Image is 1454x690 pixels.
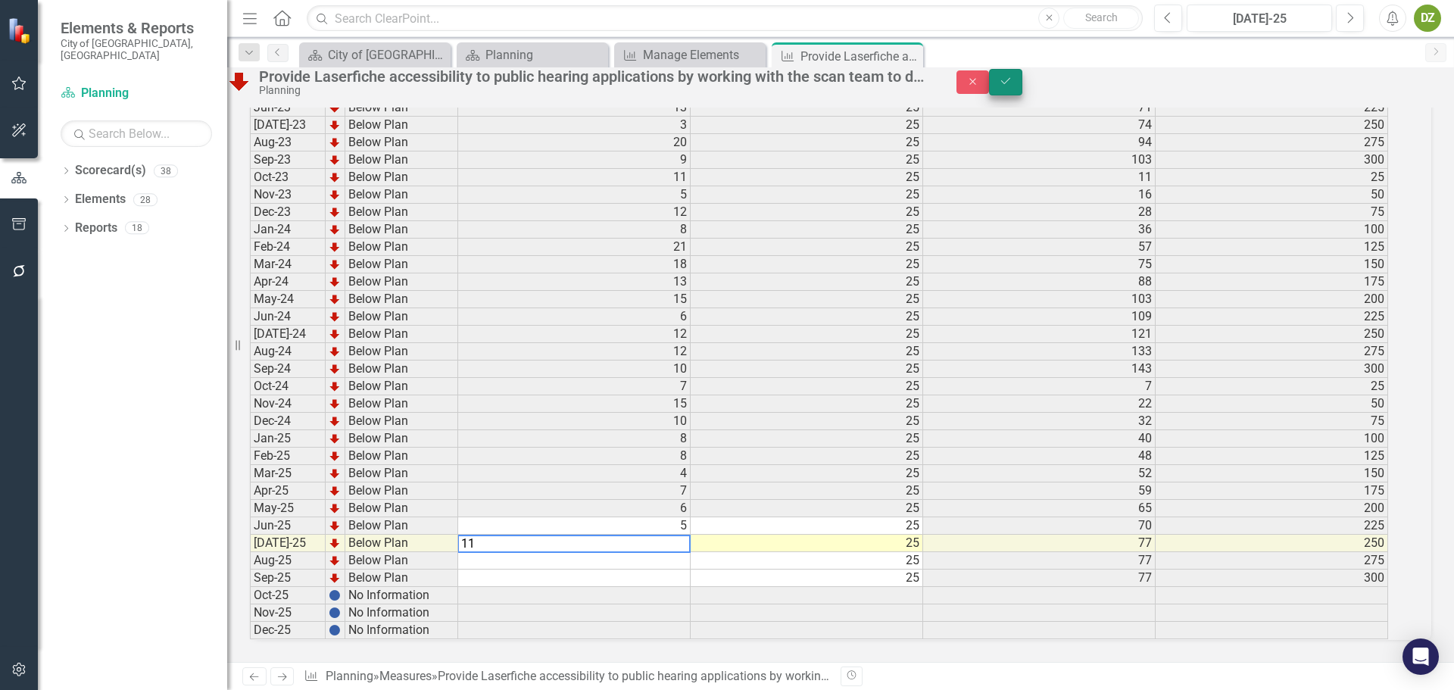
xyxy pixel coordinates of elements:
[329,119,341,131] img: TnMDeAgwAPMxUmUi88jYAAAAAElFTkSuQmCC
[923,117,1156,134] td: 74
[691,117,923,134] td: 25
[61,85,212,102] a: Planning
[691,221,923,239] td: 25
[691,552,923,570] td: 25
[75,162,146,180] a: Scorecard(s)
[1156,413,1388,430] td: 75
[345,169,458,186] td: Below Plan
[458,117,691,134] td: 3
[458,308,691,326] td: 6
[458,361,691,378] td: 10
[125,222,149,235] div: 18
[923,343,1156,361] td: 133
[250,169,326,186] td: Oct-23
[923,151,1156,169] td: 103
[250,343,326,361] td: Aug-24
[329,189,341,201] img: TnMDeAgwAPMxUmUi88jYAAAAAElFTkSuQmCC
[345,204,458,221] td: Below Plan
[691,343,923,361] td: 25
[691,134,923,151] td: 25
[691,326,923,343] td: 25
[458,413,691,430] td: 10
[1156,448,1388,465] td: 125
[345,430,458,448] td: Below Plan
[458,99,691,117] td: 13
[458,482,691,500] td: 7
[1156,500,1388,517] td: 200
[329,311,341,323] img: TnMDeAgwAPMxUmUi88jYAAAAAElFTkSuQmCC
[329,345,341,357] img: TnMDeAgwAPMxUmUi88jYAAAAAElFTkSuQmCC
[923,273,1156,291] td: 88
[75,220,117,237] a: Reports
[345,552,458,570] td: Below Plan
[250,221,326,239] td: Jan-24
[250,273,326,291] td: Apr-24
[329,398,341,410] img: TnMDeAgwAPMxUmUi88jYAAAAAElFTkSuQmCC
[458,169,691,186] td: 11
[329,554,341,567] img: TnMDeAgwAPMxUmUi88jYAAAAAElFTkSuQmCC
[1156,99,1388,117] td: 225
[250,482,326,500] td: Apr-25
[923,99,1156,117] td: 71
[458,186,691,204] td: 5
[923,430,1156,448] td: 40
[800,47,919,66] div: Provide Laserfiche accessibility to public hearing applications by working with the scan team to ...
[250,134,326,151] td: Aug-23
[1156,134,1388,151] td: 275
[345,134,458,151] td: Below Plan
[1156,517,1388,535] td: 225
[923,378,1156,395] td: 7
[329,154,341,166] img: TnMDeAgwAPMxUmUi88jYAAAAAElFTkSuQmCC
[691,413,923,430] td: 25
[250,430,326,448] td: Jan-25
[329,328,341,340] img: TnMDeAgwAPMxUmUi88jYAAAAAElFTkSuQmCC
[345,291,458,308] td: Below Plan
[345,361,458,378] td: Below Plan
[1156,256,1388,273] td: 150
[329,485,341,497] img: TnMDeAgwAPMxUmUi88jYAAAAAElFTkSuQmCC
[303,45,447,64] a: City of [GEOGRAPHIC_DATA]
[458,378,691,395] td: 7
[458,256,691,273] td: 18
[1156,378,1388,395] td: 25
[485,45,604,64] div: Planning
[227,69,251,93] img: Below Plan
[1156,291,1388,308] td: 200
[345,482,458,500] td: Below Plan
[345,343,458,361] td: Below Plan
[345,517,458,535] td: Below Plan
[691,517,923,535] td: 25
[1156,395,1388,413] td: 50
[329,589,341,601] img: BgCOk07PiH71IgAAAABJRU5ErkJggg==
[1156,361,1388,378] td: 300
[250,604,326,622] td: Nov-25
[154,164,178,177] div: 38
[923,186,1156,204] td: 16
[691,500,923,517] td: 25
[250,448,326,465] td: Feb-25
[75,191,126,208] a: Elements
[61,120,212,147] input: Search Below...
[923,535,1156,552] td: 77
[923,570,1156,587] td: 77
[691,570,923,587] td: 25
[250,308,326,326] td: Jun-24
[458,239,691,256] td: 21
[345,239,458,256] td: Below Plan
[691,308,923,326] td: 25
[345,587,458,604] td: No Information
[8,17,34,43] img: ClearPoint Strategy
[923,500,1156,517] td: 65
[1156,326,1388,343] td: 250
[458,221,691,239] td: 8
[691,151,923,169] td: 25
[458,430,691,448] td: 8
[1085,11,1118,23] span: Search
[329,380,341,392] img: TnMDeAgwAPMxUmUi88jYAAAAAElFTkSuQmCC
[329,520,341,532] img: TnMDeAgwAPMxUmUi88jYAAAAAElFTkSuQmCC
[329,258,341,270] img: TnMDeAgwAPMxUmUi88jYAAAAAElFTkSuQmCC
[329,363,341,375] img: TnMDeAgwAPMxUmUi88jYAAAAAElFTkSuQmCC
[1156,221,1388,239] td: 100
[250,500,326,517] td: May-25
[438,669,1359,683] div: Provide Laserfiche accessibility to public hearing applications by working with the scan team to ...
